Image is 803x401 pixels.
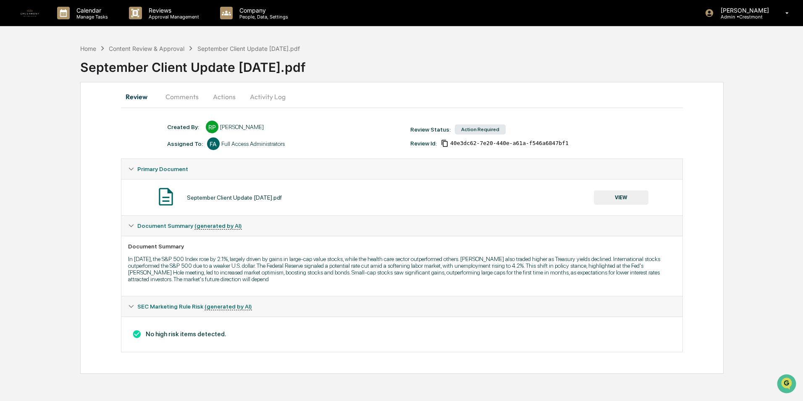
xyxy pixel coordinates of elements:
[142,7,203,14] p: Reviews
[714,7,773,14] p: [PERSON_NAME]
[233,7,292,14] p: Company
[5,103,58,118] a: 🖐️Preclearance
[206,121,218,133] div: RP
[142,14,203,20] p: Approval Management
[410,126,451,133] div: Review Status:
[17,106,54,114] span: Preclearance
[207,137,220,150] div: FA
[59,142,102,149] a: Powered byPylon
[8,64,24,79] img: 1746055101610-c473b297-6a78-478c-a979-82029cc54cd1
[17,122,53,130] span: Data Lookup
[121,236,682,296] div: Document Summary (generated by AI)
[121,296,682,317] div: SEC Marketing Rule Risk (generated by AI)
[5,119,56,134] a: 🔎Data Lookup
[221,140,285,147] div: Full Access Administrators
[121,159,682,179] div: Primary Document
[58,103,108,118] a: 🗄️Attestations
[128,330,676,339] h3: No high risk items detected.
[155,186,176,207] img: Document Icon
[455,124,506,135] div: Action Required
[450,140,569,147] span: 40e3dc62-7e20-440e-a61a-f546a6847bf1
[197,45,300,52] div: September Client Update [DATE].pdf
[121,87,159,107] button: Review
[159,87,205,107] button: Comments
[121,87,683,107] div: secondary tabs example
[137,166,188,172] span: Primary Document
[243,87,292,107] button: Activity Log
[84,142,102,149] span: Pylon
[121,216,682,236] div: Document Summary (generated by AI)
[70,7,112,14] p: Calendar
[128,256,676,282] p: In [DATE], the S&P 500 Index rose by 2.1%, largely driven by gains in large-cap value stocks, whi...
[8,18,153,31] p: How can we help?
[70,14,112,20] p: Manage Tasks
[29,73,106,79] div: We're available if you need us!
[233,14,292,20] p: People, Data, Settings
[69,106,104,114] span: Attestations
[441,140,449,147] span: Copy Id
[29,64,138,73] div: Start new chat
[121,179,682,215] div: Primary Document
[109,45,184,52] div: Content Review & Approval
[220,124,264,130] div: [PERSON_NAME]
[167,140,203,147] div: Assigned To:
[714,14,773,20] p: Admin • Crestmont
[137,303,252,310] span: SEC Marketing Rule Risk
[205,303,252,310] u: (generated by AI)
[410,140,437,147] div: Review Id:
[776,373,799,396] iframe: Open customer support
[187,194,282,201] div: September Client Update [DATE].pdf
[594,190,648,205] button: VIEW
[205,87,243,107] button: Actions
[61,107,68,113] div: 🗄️
[128,243,676,250] div: Document Summary
[80,45,96,52] div: Home
[121,317,682,352] div: Document Summary (generated by AI)
[20,3,40,23] img: logo
[143,67,153,77] button: Start new chat
[8,107,15,113] div: 🖐️
[167,124,202,130] div: Created By: ‎ ‎
[194,222,242,230] u: (generated by AI)
[80,53,803,75] div: September Client Update [DATE].pdf
[137,222,242,229] span: Document Summary
[8,123,15,129] div: 🔎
